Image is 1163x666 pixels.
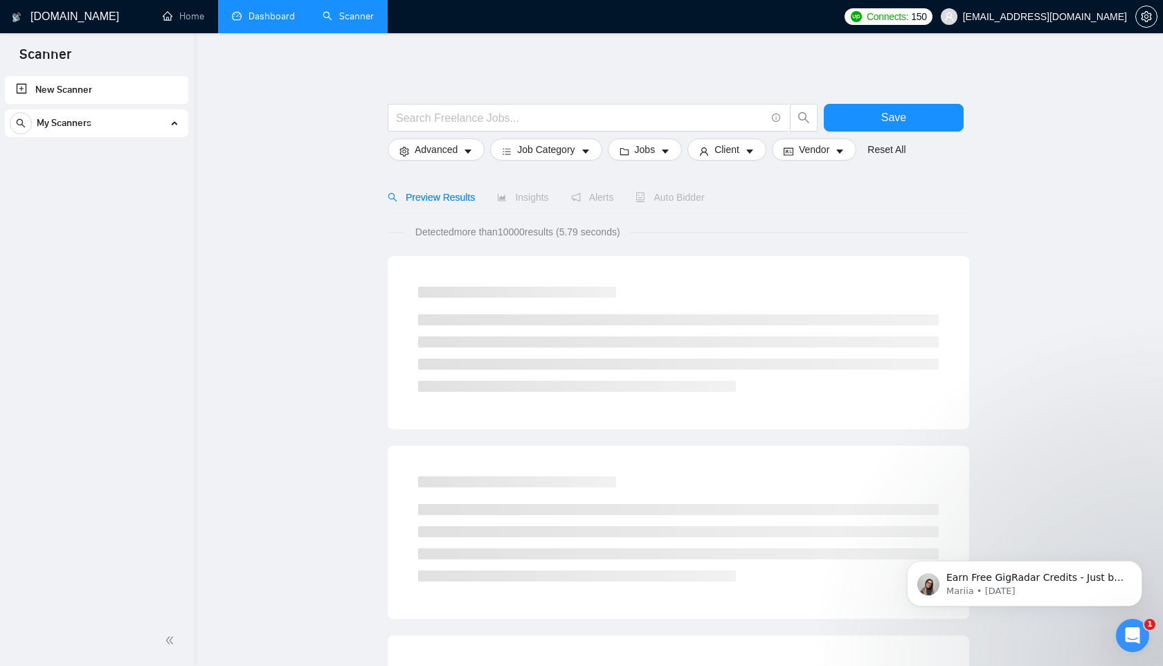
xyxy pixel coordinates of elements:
[37,109,91,137] span: My Scanners
[620,146,629,156] span: folder
[1116,619,1149,652] iframe: Intercom live chat
[635,192,704,203] span: Auto Bidder
[502,146,512,156] span: bars
[581,146,590,156] span: caret-down
[867,9,908,24] span: Connects:
[10,118,31,128] span: search
[571,192,614,203] span: Alerts
[497,192,548,203] span: Insights
[687,138,766,161] button: userClientcaret-down
[232,10,295,22] a: dashboardDashboard
[772,138,856,161] button: idcardVendorcaret-down
[388,138,485,161] button: settingAdvancedcaret-down
[881,109,906,126] span: Save
[608,138,683,161] button: folderJobscaret-down
[745,146,755,156] span: caret-down
[323,10,374,22] a: searchScanner
[772,114,781,123] span: info-circle
[714,142,739,157] span: Client
[791,111,817,124] span: search
[8,44,82,73] span: Scanner
[388,192,397,202] span: search
[497,192,507,202] span: area-chart
[867,142,905,157] a: Reset All
[824,104,964,132] button: Save
[660,146,670,156] span: caret-down
[799,142,829,157] span: Vendor
[635,192,645,202] span: robot
[5,109,188,143] li: My Scanners
[886,532,1163,629] iframe: Intercom notifications message
[790,104,818,132] button: search
[635,142,656,157] span: Jobs
[1135,11,1157,22] a: setting
[163,10,204,22] a: homeHome
[835,146,845,156] span: caret-down
[12,6,21,28] img: logo
[1136,11,1157,22] span: setting
[1135,6,1157,28] button: setting
[571,192,581,202] span: notification
[60,53,239,66] p: Message from Mariia, sent 2w ago
[415,142,458,157] span: Advanced
[406,224,630,240] span: Detected more than 10000 results (5.79 seconds)
[396,109,766,127] input: Search Freelance Jobs...
[10,112,32,134] button: search
[399,146,409,156] span: setting
[784,146,793,156] span: idcard
[517,142,575,157] span: Job Category
[851,11,862,22] img: upwork-logo.png
[388,192,475,203] span: Preview Results
[1144,619,1155,630] span: 1
[944,12,954,21] span: user
[463,146,473,156] span: caret-down
[165,633,179,647] span: double-left
[16,76,177,104] a: New Scanner
[699,146,709,156] span: user
[5,76,188,104] li: New Scanner
[60,40,239,381] span: Earn Free GigRadar Credits - Just by Sharing Your Story! 💬 Want more credits for sending proposal...
[490,138,602,161] button: barsJob Categorycaret-down
[911,9,926,24] span: 150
